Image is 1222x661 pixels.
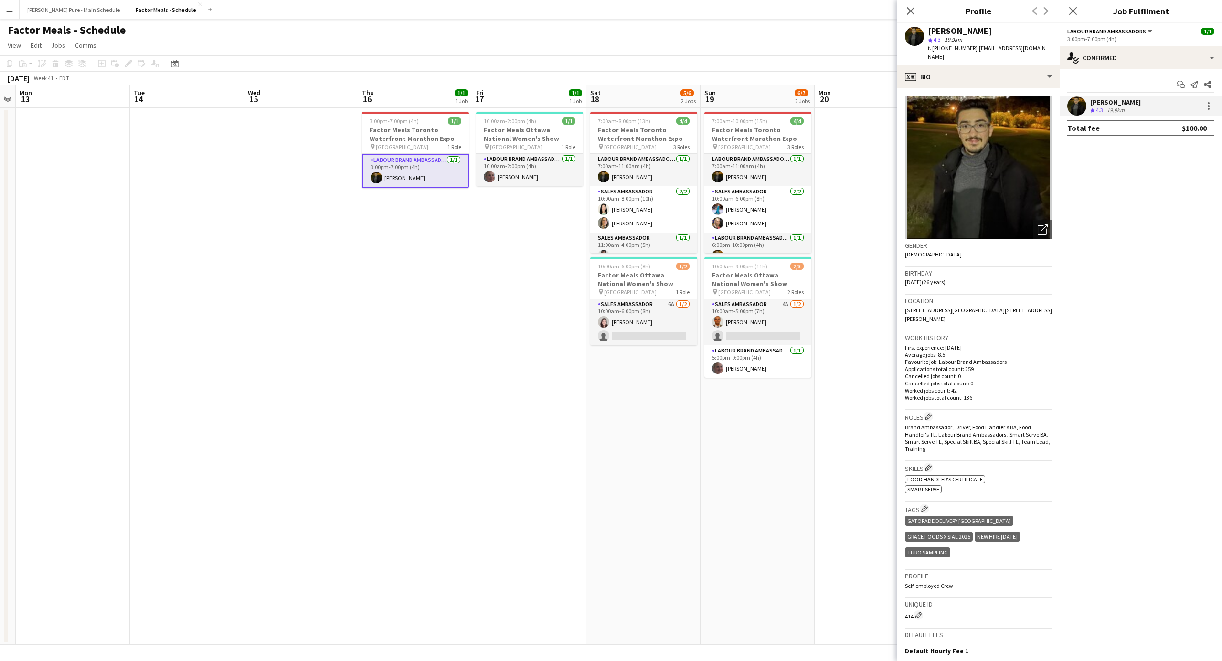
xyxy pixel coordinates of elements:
[569,97,582,105] div: 1 Job
[905,424,1050,452] span: Brand Ambassador , Driver, Food Handler's BA, Food Handler's TL, Labour Brand Ambassadors , Smart...
[907,486,939,493] span: Smart Serve
[8,74,30,83] div: [DATE]
[476,154,583,186] app-card-role: Labour Brand Ambassadors1/110:00am-2:00pm (4h)[PERSON_NAME]
[447,143,461,150] span: 1 Role
[704,154,811,186] app-card-role: Labour Brand Ambassadors1/17:00am-11:00am (4h)[PERSON_NAME]
[1033,220,1052,239] div: Open photos pop-in
[905,344,1052,351] p: First experience: [DATE]
[476,112,583,186] app-job-card: 10:00am-2:00pm (4h)1/1Factor Meals Ottawa National Women's Show [GEOGRAPHIC_DATA]1 RoleLabour Bra...
[704,126,811,143] h3: Factor Meals Toronto Waterfront Marathon Expo
[905,504,1052,514] h3: Tags
[905,387,1052,394] p: Worked jobs count: 42
[704,345,811,378] app-card-role: Labour Brand Ambassadors1/15:00pm-9:00pm (4h)[PERSON_NAME]
[905,251,962,258] span: [DEMOGRAPHIC_DATA]
[590,154,697,186] app-card-role: Labour Brand Ambassadors1/17:00am-11:00am (4h)[PERSON_NAME]
[246,94,260,105] span: 15
[704,112,811,253] app-job-card: 7:00am-10:00pm (15h)4/4Factor Meals Toronto Waterfront Marathon Expo [GEOGRAPHIC_DATA]3 RolesLabo...
[905,394,1052,401] p: Worked jobs total count: 136
[817,94,831,105] span: 20
[907,476,983,483] span: Food Handler's Certificate
[1182,123,1207,133] div: $100.00
[590,299,697,345] app-card-role: Sales Ambassador6A1/210:00am-6:00pm (8h)[PERSON_NAME]
[704,88,716,97] span: Sun
[361,94,374,105] span: 16
[455,97,468,105] div: 1 Job
[362,126,469,143] h3: Factor Meals Toronto Waterfront Marathon Expo
[448,117,461,125] span: 1/1
[704,299,811,345] app-card-role: Sales Ambassador4A1/210:00am-5:00pm (7h)[PERSON_NAME]
[604,143,657,150] span: [GEOGRAPHIC_DATA]
[943,36,964,43] span: 19.9km
[905,351,1052,358] p: Average jobs: 8.5
[905,610,1052,620] div: 414
[562,143,575,150] span: 1 Role
[32,75,55,82] span: Week 41
[718,143,771,150] span: [GEOGRAPHIC_DATA]
[1067,123,1100,133] div: Total fee
[590,186,697,233] app-card-role: Sales Ambassador2/210:00am-8:00pm (10h)[PERSON_NAME][PERSON_NAME]
[476,88,484,97] span: Fri
[590,233,697,265] app-card-role: Sales Ambassador1/111:00am-4:00pm (5h)[PERSON_NAME]
[905,582,1052,589] p: Self-employed Crew
[362,154,469,188] app-card-role: Labour Brand Ambassadors1/13:00pm-7:00pm (4h)[PERSON_NAME]
[680,89,694,96] span: 5/6
[590,112,697,253] app-job-card: 7:00am-8:00pm (13h)4/4Factor Meals Toronto Waterfront Marathon Expo [GEOGRAPHIC_DATA]3 RolesLabou...
[934,36,941,43] span: 4.3
[362,88,374,97] span: Thu
[475,94,484,105] span: 17
[712,263,767,270] span: 10:00am-9:00pm (11h)
[598,117,650,125] span: 7:00am-8:00pm (13h)
[71,39,100,52] a: Comms
[18,94,32,105] span: 13
[1060,5,1222,17] h3: Job Fulfilment
[31,41,42,50] span: Edit
[676,288,690,296] span: 1 Role
[905,463,1052,473] h3: Skills
[128,0,204,19] button: Factor Meals - Schedule
[1067,28,1154,35] button: Labour Brand Ambassadors
[1060,46,1222,69] div: Confirmed
[905,547,950,557] div: Turo Sampling
[1201,28,1214,35] span: 1/1
[905,380,1052,387] p: Cancelled jobs total count: 0
[476,126,583,143] h3: Factor Meals Ottawa National Women's Show
[1090,98,1141,107] div: [PERSON_NAME]
[590,271,697,288] h3: Factor Meals Ottawa National Women's Show
[20,0,128,19] button: [PERSON_NAME] Pure - Main Schedule
[455,89,468,96] span: 1/1
[47,39,69,52] a: Jobs
[818,88,831,97] span: Mon
[8,41,21,50] span: View
[490,143,542,150] span: [GEOGRAPHIC_DATA]
[376,143,428,150] span: [GEOGRAPHIC_DATA]
[20,88,32,97] span: Mon
[905,373,1052,380] p: Cancelled jobs count: 0
[362,112,469,188] div: 3:00pm-7:00pm (4h)1/1Factor Meals Toronto Waterfront Marathon Expo [GEOGRAPHIC_DATA]1 RoleLabour ...
[795,89,808,96] span: 6/7
[8,23,126,37] h1: Factor Meals - Schedule
[590,88,601,97] span: Sat
[598,263,650,270] span: 10:00am-6:00pm (8h)
[1105,107,1126,115] div: 19.9km
[790,263,804,270] span: 2/3
[569,89,582,96] span: 1/1
[712,117,767,125] span: 7:00am-10:00pm (15h)
[905,96,1052,239] img: Crew avatar or photo
[897,5,1060,17] h3: Profile
[484,117,536,125] span: 10:00am-2:00pm (4h)
[134,88,145,97] span: Tue
[905,365,1052,373] p: Applications total count: 259
[51,41,65,50] span: Jobs
[704,257,811,378] app-job-card: 10:00am-9:00pm (11h)2/3Factor Meals Ottawa National Women's Show [GEOGRAPHIC_DATA]2 RolesSales Am...
[787,143,804,150] span: 3 Roles
[787,288,804,296] span: 2 Roles
[59,75,69,82] div: EDT
[928,44,1049,60] span: | [EMAIL_ADDRESS][DOMAIN_NAME]
[704,186,811,233] app-card-role: Sales Ambassador2/210:00am-6:00pm (8h)[PERSON_NAME][PERSON_NAME]
[590,257,697,345] app-job-card: 10:00am-6:00pm (8h)1/2Factor Meals Ottawa National Women's Show [GEOGRAPHIC_DATA]1 RoleSales Amba...
[905,269,1052,277] h3: Birthday
[27,39,45,52] a: Edit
